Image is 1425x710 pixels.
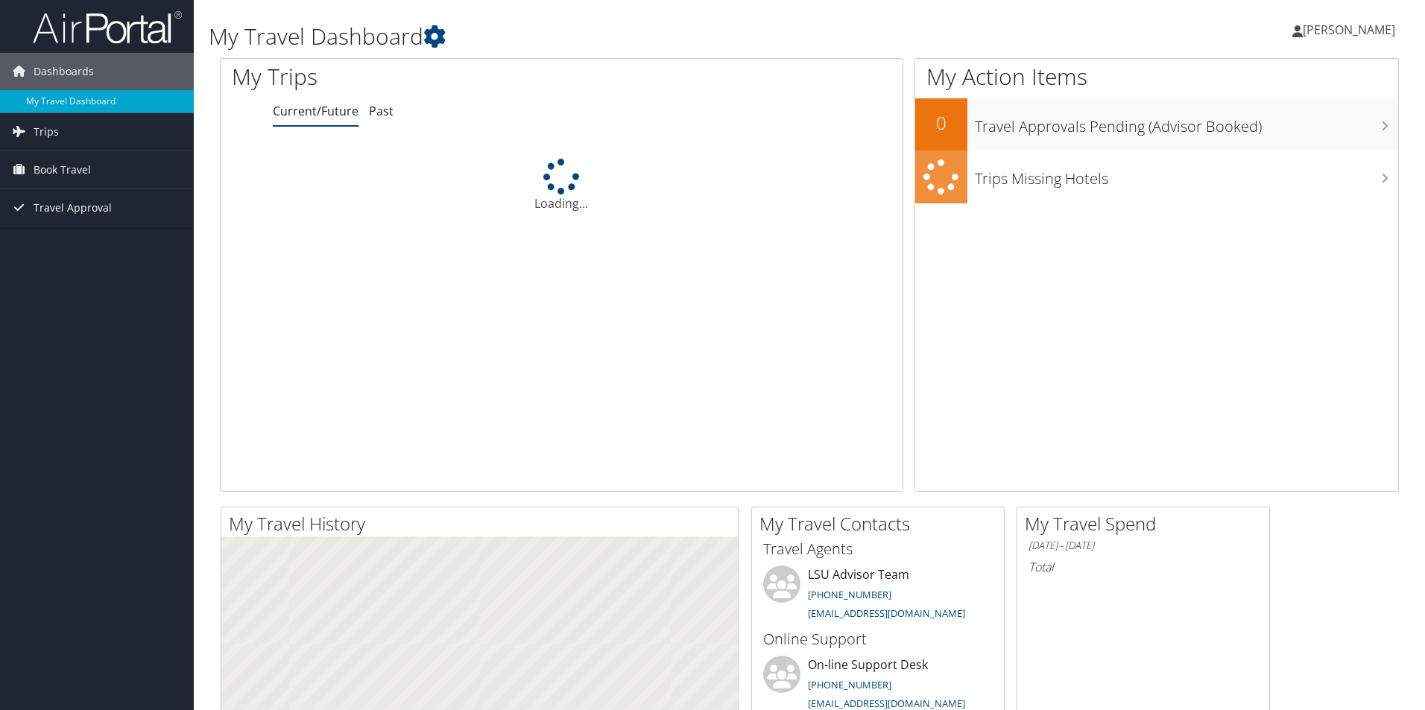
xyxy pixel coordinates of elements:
a: [PERSON_NAME] [1292,7,1410,52]
a: [EMAIL_ADDRESS][DOMAIN_NAME] [808,606,965,620]
span: Trips [34,113,59,150]
h2: 0 [915,110,967,136]
span: Travel Approval [34,189,112,226]
a: Current/Future [273,103,358,119]
h3: Travel Agents [763,539,993,560]
h3: Travel Approvals Pending (Advisor Booked) [975,109,1398,137]
h3: Online Support [763,629,993,650]
span: [PERSON_NAME] [1303,22,1395,38]
a: Trips Missing Hotels [915,150,1398,203]
h2: My Travel Spend [1025,511,1269,536]
h1: My Trips [232,61,607,92]
img: airportal-logo.png [33,10,182,45]
h1: My Action Items [915,61,1398,92]
a: [EMAIL_ADDRESS][DOMAIN_NAME] [808,697,965,710]
a: Past [369,103,394,119]
h2: My Travel Contacts [759,511,1004,536]
h2: My Travel History [229,511,738,536]
h6: Total [1029,559,1258,575]
li: LSU Advisor Team [756,565,1000,627]
a: [PHONE_NUMBER] [808,588,891,601]
div: Loading... [221,159,903,212]
h3: Trips Missing Hotels [975,161,1398,189]
h6: [DATE] - [DATE] [1029,539,1258,553]
a: [PHONE_NUMBER] [808,678,891,691]
span: Book Travel [34,151,91,188]
span: Dashboards [34,53,94,90]
h1: My Travel Dashboard [209,21,1010,52]
a: 0Travel Approvals Pending (Advisor Booked) [915,98,1398,150]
